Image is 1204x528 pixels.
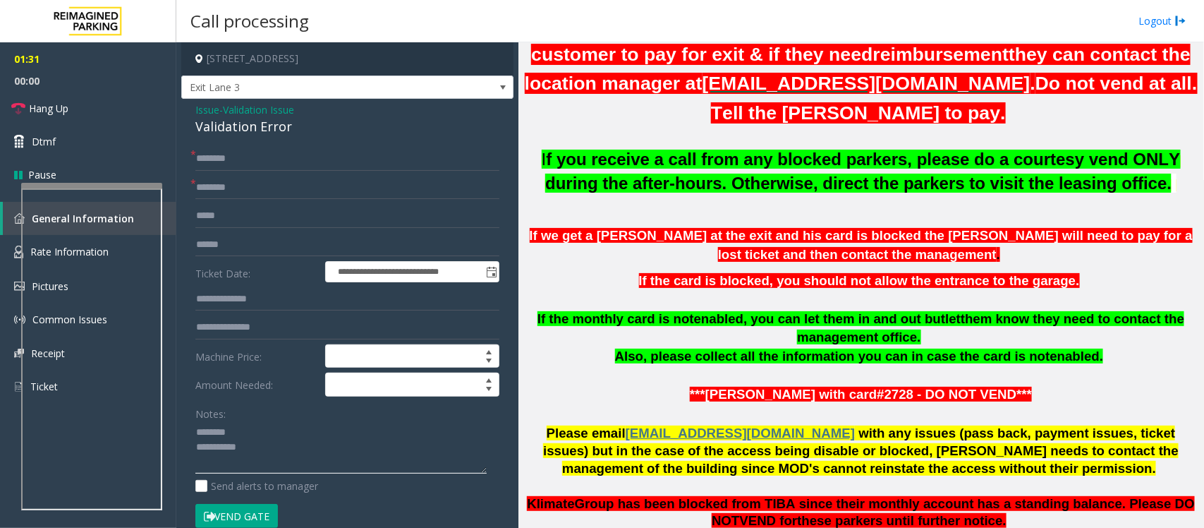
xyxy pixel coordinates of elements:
img: 'icon' [14,246,23,258]
a: Logout [1138,13,1186,28]
span: . [1100,349,1103,364]
span: Group has been blocked from TIBA since their monthly account has a standing balance. Please DO NOT [575,496,1195,528]
label: Send alerts to manager [195,479,318,493]
span: Validation Issue [223,102,294,117]
font: Do not vend at all. Tell the [PERSON_NAME] to pay. [711,73,1197,124]
span: Decrease value [479,385,499,396]
label: Notes: [195,402,226,421]
font: [EMAIL_ADDRESS][DOMAIN_NAME] [703,73,1030,94]
font: . [1030,73,1035,94]
span: Issue [195,102,219,117]
img: 'icon' [14,314,25,325]
span: [EMAIL_ADDRESS][DOMAIN_NAME] [626,426,855,440]
b: f you receive a call from any blocked parkers, please do a courtesy vend ONLY during the after-ho... [545,150,1180,193]
span: Exit Lane 3 [182,76,446,99]
span: , you can let them in and out but [743,311,945,326]
span: these parkers until further notice. [797,513,1007,528]
span: Hang Up [29,101,68,116]
img: 'icon' [14,380,23,393]
span: reimbursement [873,44,1009,66]
a: General Information [3,202,176,235]
span: with any issues (pass back, payment issues, ticket issues) but in the case of the access being di... [543,426,1179,476]
span: VEND for [740,513,798,528]
label: Machine Price: [192,344,322,368]
img: 'icon' [14,282,25,291]
button: Vend Gate [195,504,278,528]
h3: Call processing [183,4,316,38]
font: ***[PERSON_NAME] with card#2728 - DO NOT VEND*** [690,387,1032,402]
span: them know they need to contact the management office. [797,311,1184,345]
span: Decrease value [479,356,499,368]
span: If we get a [PERSON_NAME] at the exit and his card is blocked the [PERSON_NAME] will need to pay ... [530,228,1193,262]
span: enabled [694,311,744,326]
span: . [997,247,1000,262]
span: Increase value [479,345,499,356]
span: If the monthly card is not [537,311,694,326]
label: Amount Needed: [192,373,322,397]
span: let [945,311,961,326]
span: If the card is blocked, you should not allow the entrance to the garage. [639,273,1080,288]
img: logout [1175,13,1186,28]
div: Validation Error [195,117,499,136]
span: - [219,103,294,116]
h4: [STREET_ADDRESS] [181,42,513,76]
span: Also, please collect all the information you can in case the card is not [615,349,1050,364]
label: Ticket Date: [192,261,322,282]
img: 'icon' [14,213,25,224]
span: Klimate [527,496,574,511]
span: Toggle popup [483,262,499,282]
span: ask the customer to pay for exit & if they need [531,14,1155,65]
span: Please email [547,426,626,440]
span: Increase value [479,373,499,385]
span: Pause [28,167,56,182]
span: enabled [1050,349,1100,364]
img: 'icon' [14,349,24,358]
span: Dtmf [32,134,56,149]
span: I [542,150,1181,193]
